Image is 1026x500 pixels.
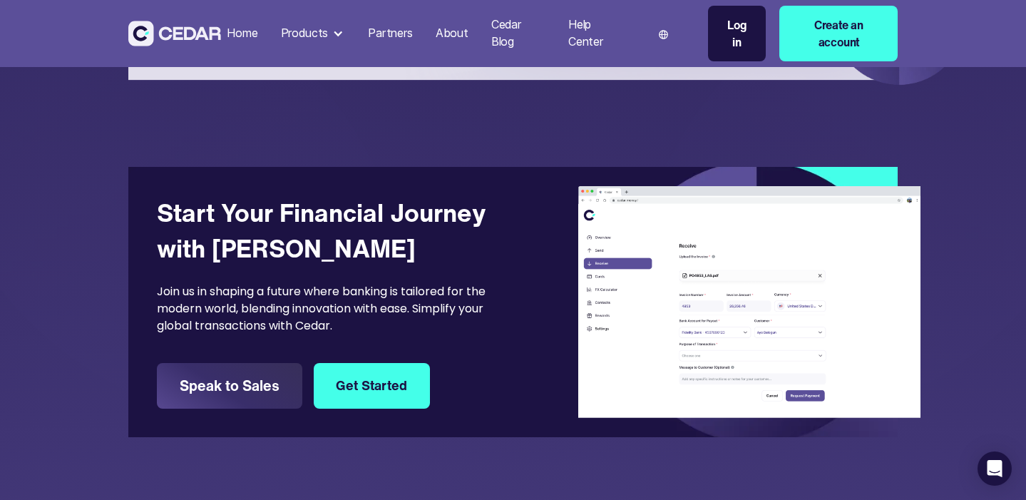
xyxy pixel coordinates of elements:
div: Open Intercom Messenger [978,451,1012,486]
div: Products [281,25,329,42]
img: world icon [659,30,668,39]
div: Log in [722,16,751,51]
div: About [436,25,468,42]
p: Join us in shaping a future where banking is tailored for the modern world, blending innovation w... [157,283,513,335]
div: Products [275,19,352,48]
a: Create an account [779,6,898,61]
a: Speak to Sales [157,363,302,409]
div: Home [227,25,257,42]
a: Cedar Blog [486,9,551,58]
a: Help Center [563,9,633,58]
div: Cedar Blog [491,16,545,51]
a: Log in [708,6,766,61]
div: Help Center [568,16,627,51]
h4: Start Your Financial Journey with [PERSON_NAME] [157,195,513,266]
div: Partners [368,25,413,42]
a: About [430,18,474,49]
a: Get Started [314,363,431,409]
a: Partners [362,18,419,49]
a: Home [221,18,263,49]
